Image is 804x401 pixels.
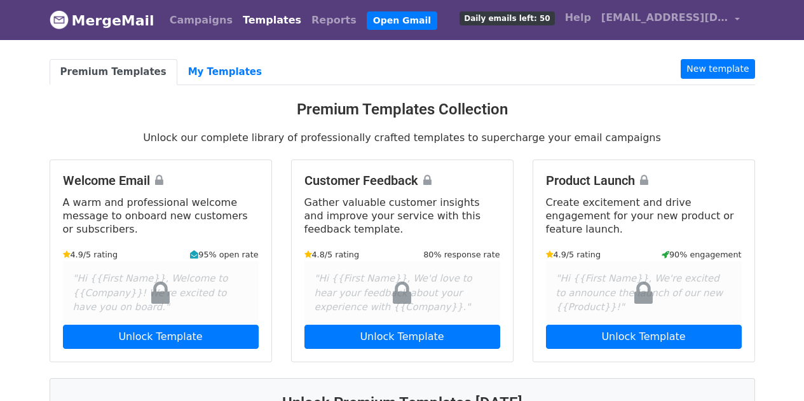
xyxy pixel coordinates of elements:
p: Unlock our complete library of professionally crafted templates to supercharge your email campaigns [50,131,755,144]
small: 4.9/5 rating [63,248,118,261]
div: "Hi {{First Name}}, We'd love to hear your feedback about your experience with {{Company}}." [304,261,500,325]
h4: Customer Feedback [304,173,500,188]
a: [EMAIL_ADDRESS][DOMAIN_NAME] [596,5,745,35]
a: Unlock Template [304,325,500,349]
small: 95% open rate [190,248,258,261]
small: 4.9/5 rating [546,248,601,261]
a: Campaigns [165,8,238,33]
p: A warm and professional welcome message to onboard new customers or subscribers. [63,196,259,236]
a: Unlock Template [546,325,742,349]
small: 4.8/5 rating [304,248,360,261]
a: Reports [306,8,362,33]
a: Help [560,5,596,31]
p: Gather valuable customer insights and improve your service with this feedback template. [304,196,500,236]
a: MergeMail [50,7,154,34]
a: Unlock Template [63,325,259,349]
span: [EMAIL_ADDRESS][DOMAIN_NAME] [601,10,728,25]
span: Daily emails left: 50 [460,11,554,25]
div: "Hi {{First Name}}, Welcome to {{Company}}! We're excited to have you on board." [63,261,259,325]
a: My Templates [177,59,273,85]
a: Premium Templates [50,59,177,85]
img: MergeMail logo [50,10,69,29]
h4: Product Launch [546,173,742,188]
a: New template [681,59,754,79]
h4: Welcome Email [63,173,259,188]
small: 90% engagement [662,248,742,261]
div: "Hi {{First Name}}, We're excited to announce the launch of our new {{Product}}!" [546,261,742,325]
a: Open Gmail [367,11,437,30]
p: Create excitement and drive engagement for your new product or feature launch. [546,196,742,236]
small: 80% response rate [423,248,500,261]
a: Daily emails left: 50 [454,5,559,31]
a: Templates [238,8,306,33]
h3: Premium Templates Collection [50,100,755,119]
